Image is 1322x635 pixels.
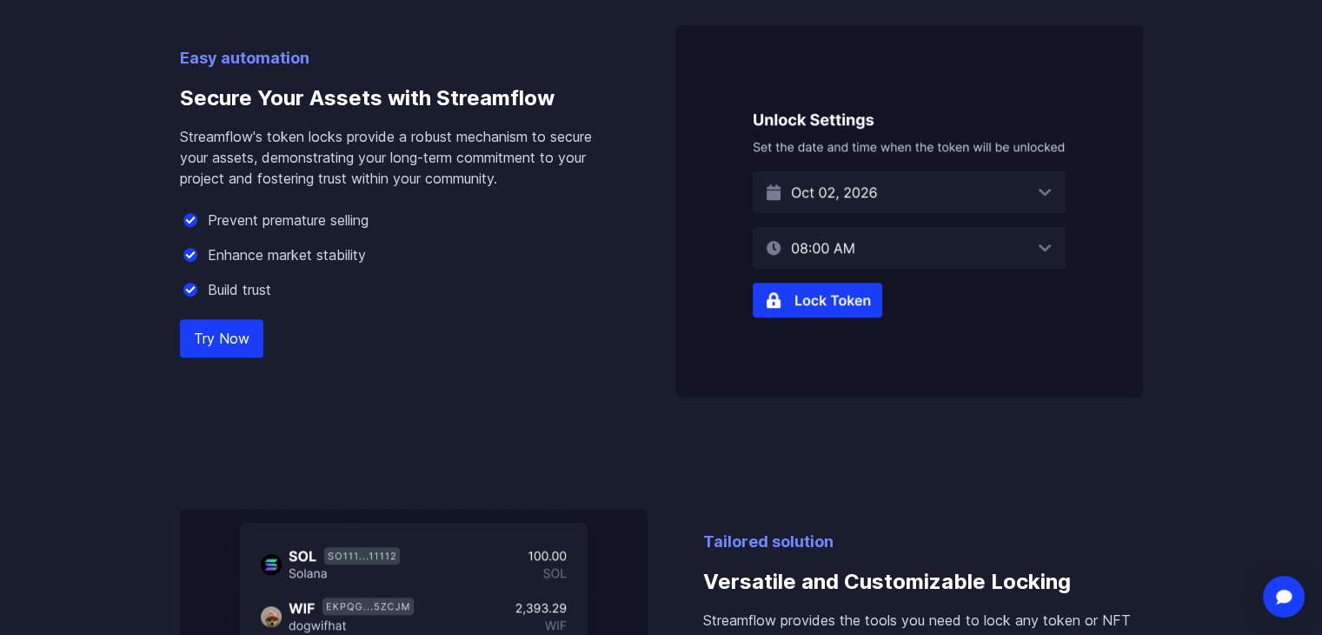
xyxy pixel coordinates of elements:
[1263,576,1305,618] div: Open Intercom Messenger
[208,244,366,265] p: Enhance market stability
[703,530,1143,554] p: Tailored solution
[703,554,1143,610] h3: Versatile and Customizable Locking
[180,70,620,126] h3: Secure Your Assets with Streamflow
[180,126,620,189] p: Streamflow's token locks provide a robust mechanism to secure your assets, demonstrating your lon...
[208,279,271,300] p: Build trust
[180,46,620,70] p: Easy automation
[208,210,369,231] p: Prevent premature selling
[675,25,1143,398] img: Secure Your Assets with Streamflow
[180,319,263,358] a: Try Now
